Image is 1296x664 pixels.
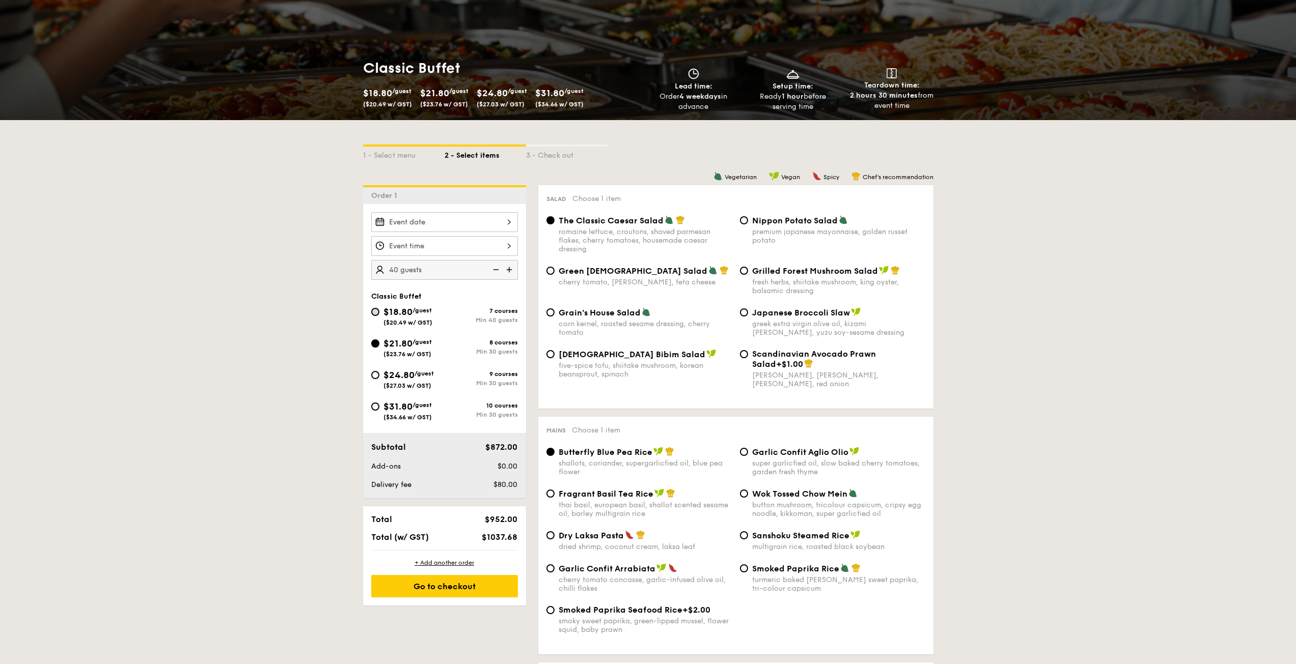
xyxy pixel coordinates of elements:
[371,292,422,301] span: Classic Buffet
[383,382,431,389] span: ($27.03 w/ GST)
[850,530,861,539] img: icon-vegan.f8ff3823.svg
[445,380,518,387] div: Min 30 guests
[383,351,431,358] span: ($23.76 w/ GST)
[740,267,748,275] input: Grilled Forest Mushroom Saladfresh herbs, shiitake mushroom, king oyster, balsamic dressing
[840,563,849,572] img: icon-vegetarian.fe4039eb.svg
[485,442,517,452] span: $872.00
[752,459,925,476] div: super garlicfied oil, slow baked cherry tomatoes, garden fresh thyme
[752,501,925,518] div: button mushroom, tricolour capsicum, cripsy egg noodle, kikkoman, super garlicfied oil
[526,147,608,161] div: 3 - Check out
[668,563,677,572] img: icon-spicy.37a8142b.svg
[546,216,555,224] input: The Classic Caesar Saladromaine lettuce, croutons, shaved parmesan flakes, cherry tomatoes, house...
[371,191,401,200] span: Order 1
[752,216,838,225] span: Nippon Potato Salad
[559,361,732,379] div: five-spice tofu, shiitake mushroom, korean beansprout, spinach
[752,564,839,573] span: Smoked Paprika Rice
[371,514,392,524] span: Total
[392,88,411,95] span: /guest
[546,606,555,614] input: Smoked Paprika Seafood Rice+$2.00smoky sweet paprika, green-lipped mussel, flower squid, baby prawn
[839,215,848,224] img: icon-vegetarian.fe4039eb.svg
[851,171,861,181] img: icon-chef-hat.a58ddaea.svg
[559,320,732,337] div: corn kernel, roasted sesame dressing, cherry tomato
[546,308,555,316] input: Grain's House Saladcorn kernel, roasted sesame dressing, cherry tomato
[546,427,566,434] span: Mains
[363,88,392,99] span: $18.80
[415,370,434,377] span: /guest
[487,260,503,279] img: icon-reduce.1d2dbef1.svg
[445,307,518,314] div: 7 courses
[445,339,518,346] div: 8 courses
[863,174,933,181] span: Chef's recommendation
[449,88,468,95] span: /guest
[740,448,748,456] input: Garlic Confit Aglio Oliosuper garlicfied oil, slow baked cherry tomatoes, garden fresh thyme
[535,88,564,99] span: $31.80
[371,212,518,232] input: Event date
[477,101,525,108] span: ($27.03 w/ GST)
[445,411,518,418] div: Min 30 guests
[559,489,653,499] span: Fragrant Basil Tea Rice
[477,88,508,99] span: $24.80
[752,308,850,317] span: Japanese Broccoli Slaw
[498,462,517,471] span: $0.00
[383,338,412,349] span: $21.80
[371,308,379,316] input: $18.80/guest($20.49 w/ GST)7 coursesMin 40 guests
[752,575,925,593] div: turmeric baked [PERSON_NAME] sweet paprika, tri-colour capsicum
[508,88,527,95] span: /guest
[752,489,847,499] span: Wok Tossed Chow Mein
[769,171,779,181] img: icon-vegan.f8ff3823.svg
[785,68,801,79] img: icon-dish.430c3a2e.svg
[371,402,379,411] input: $31.80/guest($34.66 w/ GST)10 coursesMin 30 guests
[720,266,729,275] img: icon-chef-hat.a58ddaea.svg
[503,260,518,279] img: icon-add.58712e84.svg
[559,278,732,286] div: cherry tomato, [PERSON_NAME], feta cheese
[740,489,748,498] input: Wok Tossed Chow Meinbutton mushroom, tricolour capsicum, cripsy egg noodle, kikkoman, super garli...
[445,370,518,378] div: 9 courses
[572,426,620,435] span: Choose 1 item
[546,564,555,572] input: Garlic Confit Arrabiatacherry tomato concasse, garlic-infused olive oil, chilli flakes
[713,171,723,181] img: icon-vegetarian.fe4039eb.svg
[546,489,555,498] input: Fragrant Basil Tea Ricethai basil, european basil, shallot scented sesame oil, barley multigrain ...
[686,68,701,79] img: icon-clock.2db775ea.svg
[752,349,876,369] span: Scandinavian Avocado Prawn Salad
[740,308,748,316] input: Japanese Broccoli Slawgreek extra virgin olive oil, kizami [PERSON_NAME], yuzu soy-sesame dressing
[887,68,897,78] img: icon-teardown.65201eee.svg
[559,447,652,457] span: Butterfly Blue Pea Rice
[485,514,517,524] span: $952.00
[559,542,732,551] div: dried shrimp, coconut cream, laksa leaf
[371,236,518,256] input: Event time
[482,532,517,542] span: $1037.68
[559,575,732,593] div: cherry tomato concasse, garlic-infused olive oil, chilli flakes
[725,174,757,181] span: Vegetarian
[849,447,860,456] img: icon-vegan.f8ff3823.svg
[559,564,655,573] span: Garlic Confit Arrabiata
[823,174,839,181] span: Spicy
[752,447,848,457] span: Garlic Confit Aglio Olio
[383,369,415,381] span: $24.80
[773,82,813,91] span: Setup time:
[559,227,732,253] div: romaine lettuce, croutons, shaved parmesan flakes, cherry tomatoes, housemade caesar dressing
[445,402,518,409] div: 10 courses
[625,530,634,539] img: icon-spicy.37a8142b.svg
[747,92,838,112] div: Ready before serving time
[493,480,517,489] span: $80.00
[740,564,748,572] input: Smoked Paprika Riceturmeric baked [PERSON_NAME] sweet paprika, tri-colour capsicum
[559,350,705,359] span: [DEMOGRAPHIC_DATA] Bibim Salad
[648,92,739,112] div: Order in advance
[371,371,379,379] input: $24.80/guest($27.03 w/ GST)9 coursesMin 30 guests
[371,339,379,348] input: $21.80/guest($23.76 w/ GST)8 coursesMin 30 guests
[371,575,518,597] div: Go to checkout
[642,307,651,316] img: icon-vegetarian.fe4039eb.svg
[420,101,468,108] span: ($23.76 w/ GST)
[546,350,555,358] input: [DEMOGRAPHIC_DATA] Bibim Saladfive-spice tofu, shiitake mushroom, korean beansprout, spinach
[752,278,925,295] div: fresh herbs, shiitake mushroom, king oyster, balsamic dressing
[776,359,803,369] span: +$1.00
[654,488,665,498] img: icon-vegan.f8ff3823.svg
[812,171,821,181] img: icon-spicy.37a8142b.svg
[412,338,432,345] span: /guest
[656,563,667,572] img: icon-vegan.f8ff3823.svg
[846,91,937,111] div: from event time
[864,81,920,90] span: Teardown time:
[740,531,748,539] input: Sanshoku Steamed Ricemultigrain rice, roasted black soybean
[665,215,674,224] img: icon-vegetarian.fe4039eb.svg
[371,462,401,471] span: Add-ons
